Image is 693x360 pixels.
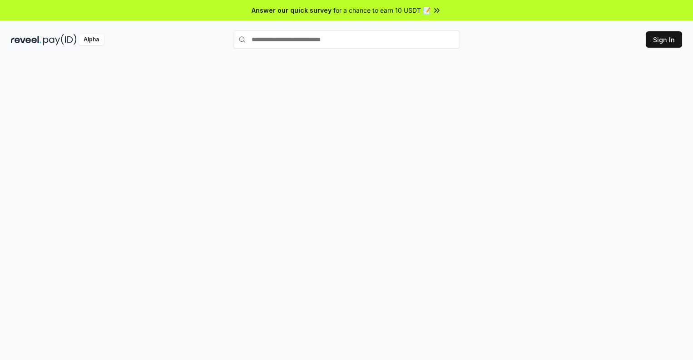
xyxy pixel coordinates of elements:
[79,34,104,45] div: Alpha
[11,34,41,45] img: reveel_dark
[43,34,77,45] img: pay_id
[252,5,332,15] span: Answer our quick survey
[333,5,431,15] span: for a chance to earn 10 USDT 📝
[646,31,682,48] button: Sign In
